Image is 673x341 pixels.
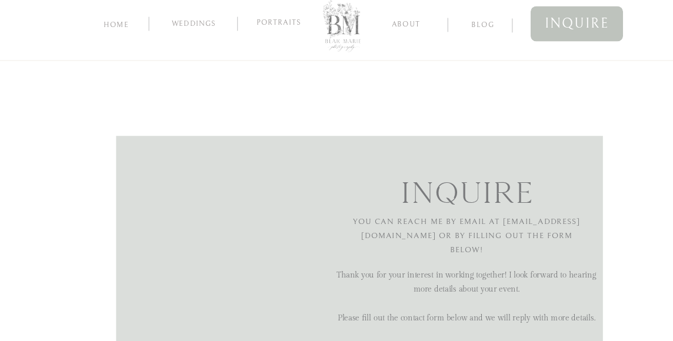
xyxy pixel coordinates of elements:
a: Weddings [164,19,224,31]
a: Portraits [252,18,306,28]
span: inquire [545,12,609,36]
a: about [379,18,432,29]
h2: You can reach me by email at [EMAIL_ADDRESS][DOMAIN_NAME] or by filling out the form below! [351,215,582,257]
a: inquire [531,6,623,41]
h2: inquire [385,175,549,208]
a: blog [461,18,505,29]
a: home [101,18,131,29]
